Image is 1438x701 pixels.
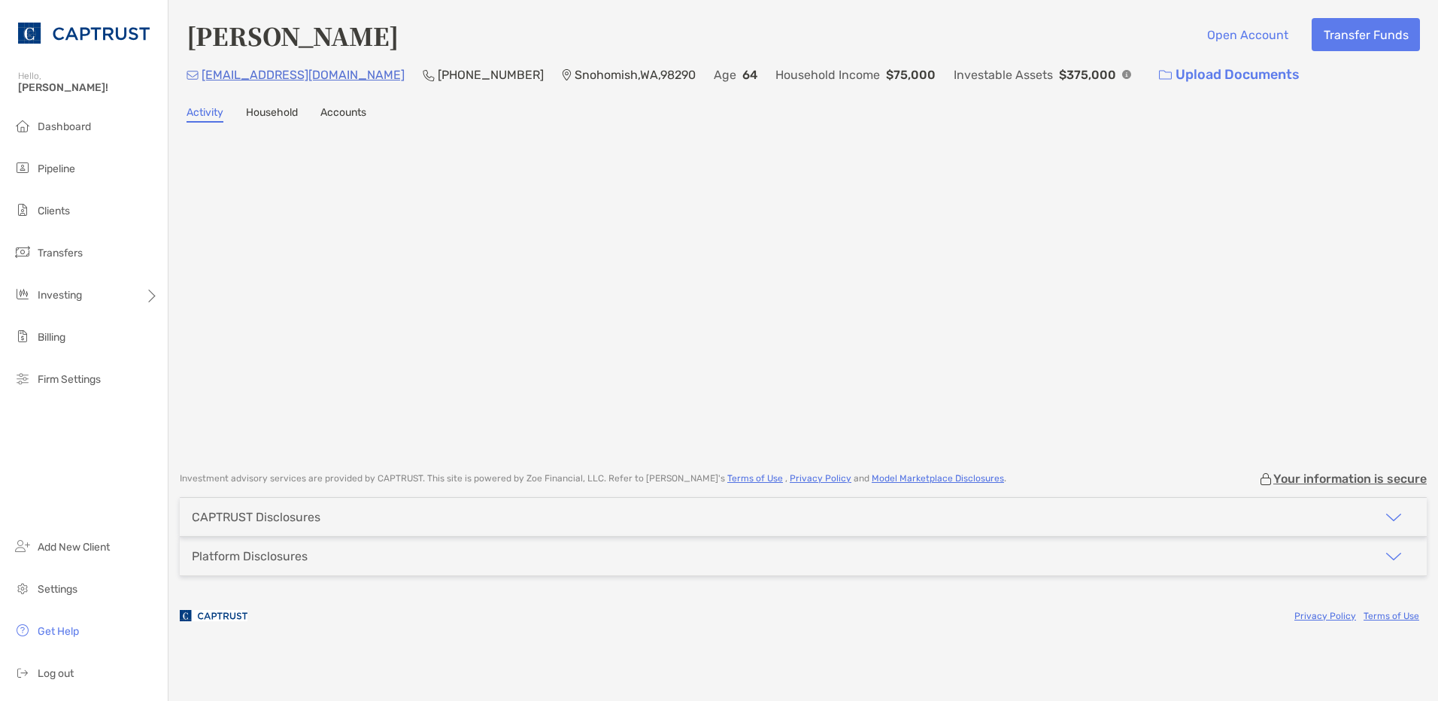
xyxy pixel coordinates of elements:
img: company logo [180,599,247,633]
p: Your information is secure [1273,472,1427,486]
div: Platform Disclosures [192,549,308,563]
img: firm-settings icon [14,369,32,387]
img: transfers icon [14,243,32,261]
img: Phone Icon [423,69,435,81]
a: Privacy Policy [1294,611,1356,621]
img: Email Icon [187,71,199,80]
p: [EMAIL_ADDRESS][DOMAIN_NAME] [202,65,405,84]
span: Firm Settings [38,373,101,386]
p: $75,000 [886,65,936,84]
img: clients icon [14,201,32,219]
p: 64 [742,65,757,84]
span: [PERSON_NAME]! [18,81,159,94]
button: Transfer Funds [1312,18,1420,51]
a: Terms of Use [1364,611,1419,621]
a: Accounts [320,106,366,123]
img: Info Icon [1122,70,1131,79]
span: Log out [38,667,74,680]
p: Age [714,65,736,84]
img: CAPTRUST Logo [18,6,150,60]
a: Activity [187,106,223,123]
a: Upload Documents [1149,59,1309,91]
p: $375,000 [1059,65,1116,84]
span: Dashboard [38,120,91,133]
span: Get Help [38,625,79,638]
img: settings icon [14,579,32,597]
img: icon arrow [1385,548,1403,566]
a: Household [246,106,298,123]
img: get-help icon [14,621,32,639]
img: pipeline icon [14,159,32,177]
span: Billing [38,331,65,344]
p: Investable Assets [954,65,1053,84]
span: Pipeline [38,162,75,175]
a: Terms of Use [727,473,783,484]
p: Household Income [775,65,880,84]
img: billing icon [14,327,32,345]
a: Model Marketplace Disclosures [872,473,1004,484]
img: investing icon [14,285,32,303]
p: Investment advisory services are provided by CAPTRUST . This site is powered by Zoe Financial, LL... [180,473,1006,484]
img: icon arrow [1385,508,1403,527]
span: Investing [38,289,82,302]
div: CAPTRUST Disclosures [192,510,320,524]
span: Transfers [38,247,83,259]
h4: [PERSON_NAME] [187,18,399,53]
span: Clients [38,205,70,217]
img: dashboard icon [14,117,32,135]
img: add_new_client icon [14,537,32,555]
img: button icon [1159,70,1172,80]
span: Settings [38,583,77,596]
img: logout icon [14,663,32,681]
a: Privacy Policy [790,473,851,484]
span: Add New Client [38,541,110,554]
p: Snohomish , WA , 98290 [575,65,696,84]
img: Location Icon [562,69,572,81]
button: Open Account [1195,18,1300,51]
p: [PHONE_NUMBER] [438,65,544,84]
